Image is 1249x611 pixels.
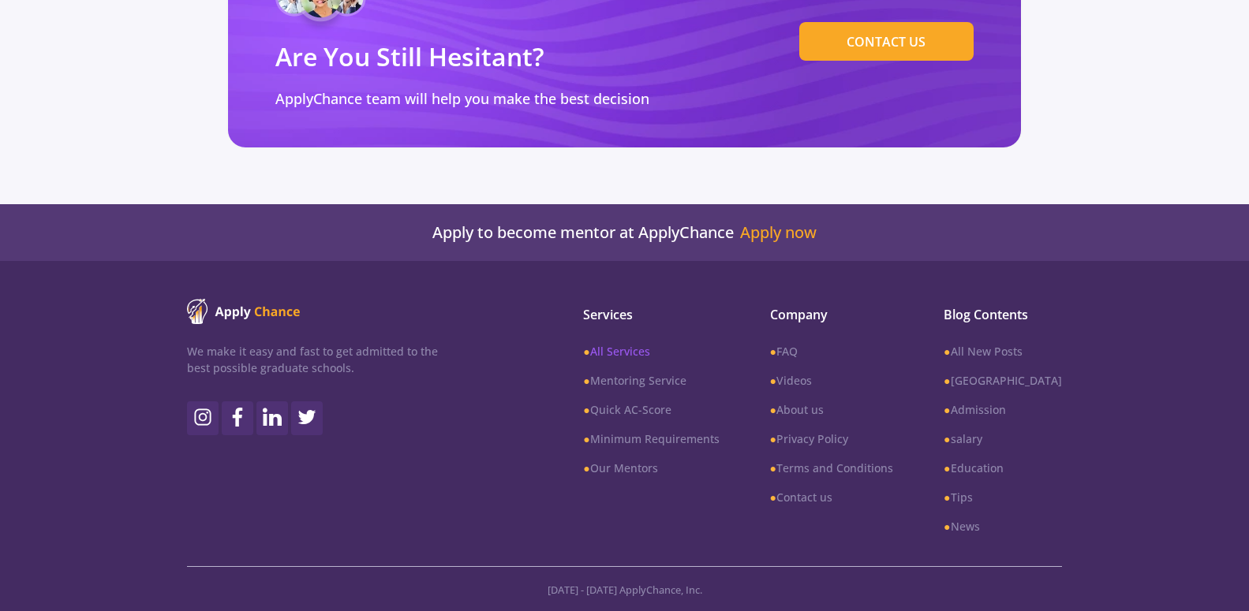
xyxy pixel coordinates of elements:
[944,372,1061,389] a: ●[GEOGRAPHIC_DATA]
[944,401,1061,418] a: ●Admission
[583,431,589,446] b: ●
[770,305,893,324] span: Company
[583,460,589,475] b: ●
[187,299,301,324] img: ApplyChance logo
[944,460,950,475] b: ●
[583,401,719,418] a: ●Quick AC-Score
[583,305,719,324] span: Services
[770,431,776,446] b: ●
[275,38,799,76] div: Are You Still Hesitant?
[799,22,974,61] button: CONTACT US
[770,344,776,359] b: ●
[944,460,1061,476] a: ●Education
[770,373,776,388] b: ●
[944,489,1061,505] a: ●Tips
[944,430,1061,447] a: ●salary
[770,489,893,505] a: ●Contact us
[770,402,776,417] b: ●
[944,344,950,359] b: ●
[770,460,776,475] b: ●
[770,460,893,476] a: ●Terms and Conditions
[583,372,719,389] a: ●Mentoring Service
[944,305,1061,324] span: Blog Contents
[740,223,817,242] a: Apply now
[799,33,974,50] a: CONTACT US
[583,344,589,359] b: ●
[944,519,950,534] b: ●
[770,430,893,447] a: ●Privacy Policy
[944,431,950,446] b: ●
[944,518,1061,535] a: ●News
[944,343,1061,360] a: ●All New Posts
[770,343,893,360] a: ●FAQ
[770,401,893,418] a: ●About us
[944,373,950,388] b: ●
[770,490,776,505] b: ●
[583,402,589,417] b: ●
[583,343,719,360] a: ●All Services
[187,343,438,376] p: We make it easy and fast to get admitted to the best possible graduate schools.
[548,583,702,597] span: [DATE] - [DATE] ApplyChance, Inc.
[944,402,950,417] b: ●
[944,490,950,505] b: ●
[583,460,719,476] a: ●Our Mentors
[583,430,719,447] a: ●Minimum Requirements
[770,372,893,389] a: ●Videos
[583,373,589,388] b: ●
[275,88,799,110] div: ApplyChance team will help you make the best decision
